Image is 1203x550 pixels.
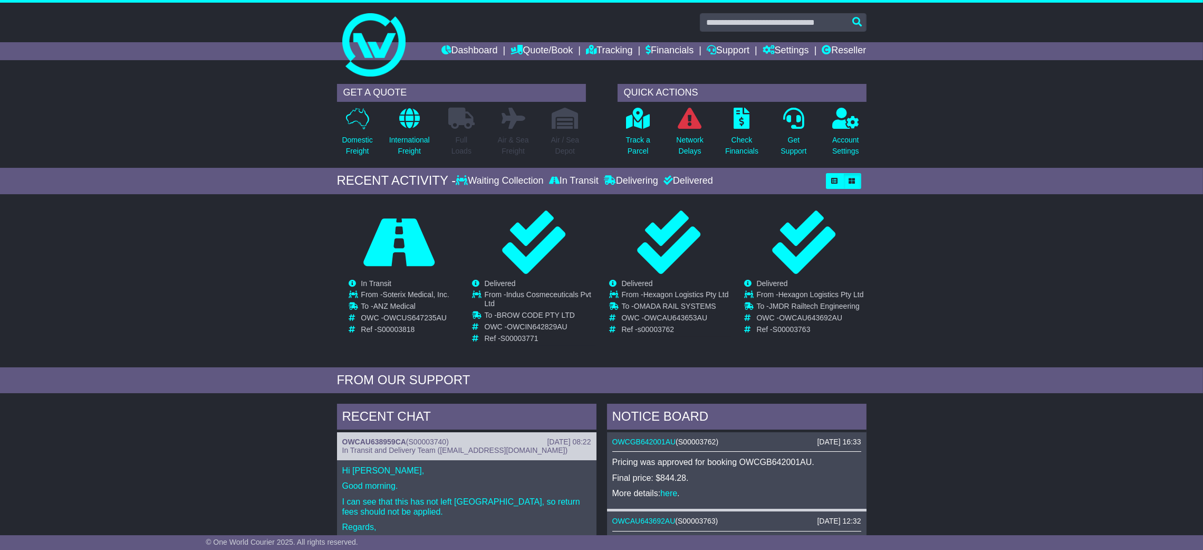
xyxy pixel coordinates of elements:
span: Delivered [756,279,787,288]
td: From - [621,290,728,302]
p: Hi [PERSON_NAME], [342,466,591,476]
p: Account Settings [832,135,859,157]
div: Delivering [601,175,661,187]
span: OWCAU643692AU [779,314,842,322]
span: S00003763 [678,517,716,525]
span: Hexagon Logistics Pty Ltd [778,290,864,299]
a: Settings [763,42,809,60]
span: Delivered [621,279,652,288]
span: Indus Cosmeceuticals Pvt Ltd [485,290,591,308]
td: From - [756,290,863,302]
p: Pricing was approved for booking OWCGB642001AU. [612,457,861,467]
span: BROW CODE PTY LTD [497,311,575,319]
td: To - [485,311,596,323]
a: DomesticFreight [341,107,373,163]
td: Ref - [756,325,863,334]
a: Dashboard [441,42,498,60]
a: NetworkDelays [676,107,704,163]
td: From - [485,290,596,311]
div: [DATE] 08:22 [547,438,591,447]
p: Get Support [781,135,806,157]
span: Hexagon Logistics Pty Ltd [643,290,729,299]
span: OWCAU643653AU [644,314,707,322]
a: OWCGB642001AU [612,438,676,446]
a: Track aParcel [625,107,651,163]
p: More details: . [612,488,861,498]
div: ( ) [342,438,591,447]
p: Final price: $844.28. [612,473,861,483]
a: here [660,489,677,498]
a: AccountSettings [832,107,860,163]
td: OWC - [361,314,449,325]
div: [DATE] 12:32 [817,517,861,526]
span: OWCIN642829AU [507,323,567,331]
td: OWC - [756,314,863,325]
p: Full Loads [448,135,475,157]
span: OWCUS647235AU [383,314,447,322]
p: Air & Sea Freight [498,135,529,157]
span: S00003818 [377,325,415,334]
td: OWC - [621,314,728,325]
a: InternationalFreight [389,107,430,163]
p: International Freight [389,135,430,157]
a: OWCAU643692AU [612,517,676,525]
span: ANZ Medical [373,302,416,310]
div: [DATE] 16:33 [817,438,861,447]
p: Network Delays [676,135,703,157]
p: Check Financials [725,135,758,157]
span: s00003762 [638,325,674,334]
td: To - [756,302,863,314]
span: S00003771 [501,334,538,343]
p: Domestic Freight [342,135,372,157]
div: Waiting Collection [456,175,546,187]
span: © One World Courier 2025. All rights reserved. [206,538,358,546]
div: ( ) [612,517,861,526]
span: S00003762 [678,438,716,446]
div: RECENT ACTIVITY - [337,173,456,188]
p: I can see that this has not left [GEOGRAPHIC_DATA], so return fees should not be applied. [342,497,591,517]
span: S00003763 [773,325,811,334]
a: Support [707,42,749,60]
div: Delivered [661,175,713,187]
a: Reseller [822,42,866,60]
a: GetSupport [780,107,807,163]
a: Tracking [586,42,632,60]
span: In Transit and Delivery Team ([EMAIL_ADDRESS][DOMAIN_NAME]) [342,446,568,454]
td: Ref - [621,325,728,334]
div: ( ) [612,438,861,447]
div: FROM OUR SUPPORT [337,373,867,388]
td: OWC - [485,323,596,334]
div: GET A QUOTE [337,84,586,102]
span: In Transit [361,279,391,288]
td: To - [621,302,728,314]
p: Regards, [342,522,591,532]
p: Track a Parcel [626,135,650,157]
td: To - [361,302,449,314]
p: Good morning. [342,481,591,491]
span: OMADA RAIL SYSTEMS [634,302,716,310]
a: OWCAU638959CA [342,438,406,446]
div: In Transit [546,175,601,187]
span: Soterix Medical, Inc. [383,290,449,299]
span: S00003740 [409,438,447,446]
div: RECENT CHAT [337,404,596,432]
a: CheckFinancials [725,107,759,163]
a: Financials [646,42,694,60]
td: Ref - [361,325,449,334]
td: From - [361,290,449,302]
div: QUICK ACTIONS [618,84,867,102]
td: Ref - [485,334,596,343]
span: JMDR Railtech Engineering [769,302,860,310]
span: Delivered [485,279,516,288]
p: Air / Sea Depot [551,135,580,157]
div: NOTICE BOARD [607,404,867,432]
a: Quote/Book [511,42,573,60]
